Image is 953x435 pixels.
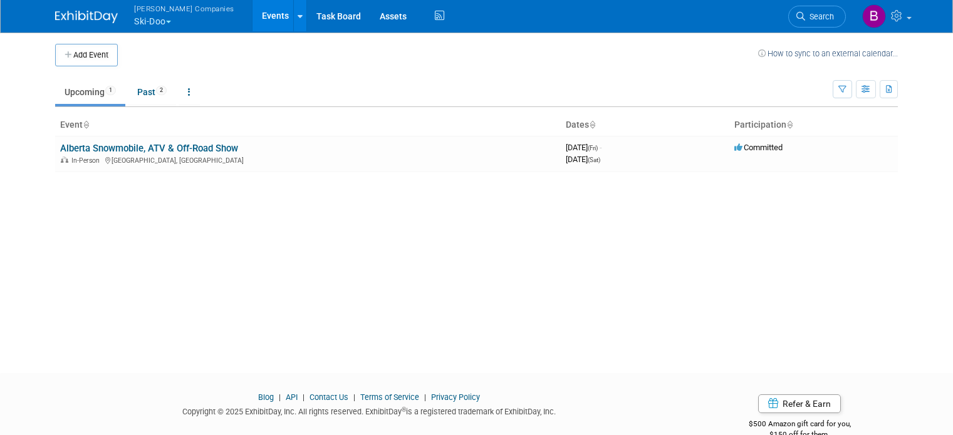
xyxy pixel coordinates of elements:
span: | [299,392,308,402]
span: | [276,392,284,402]
a: Sort by Start Date [589,120,595,130]
span: Search [805,12,834,21]
a: API [286,392,298,402]
a: Search [788,6,846,28]
sup: ® [402,406,406,413]
span: 2 [156,86,167,95]
span: [DATE] [566,155,600,164]
span: (Fri) [588,145,598,151]
a: Terms of Service [360,392,419,402]
a: How to sync to an external calendar... [758,49,898,58]
a: Privacy Policy [431,392,480,402]
a: Upcoming1 [55,80,125,104]
a: Refer & Earn [758,394,841,413]
th: Participation [729,115,898,136]
a: Sort by Event Name [83,120,89,130]
span: Committed [734,143,783,152]
button: Add Event [55,44,118,66]
a: Sort by Participation Type [786,120,793,130]
span: [DATE] [566,143,601,152]
span: [PERSON_NAME] Companies [134,2,234,15]
img: ExhibitDay [55,11,118,23]
a: Contact Us [310,392,348,402]
span: - [600,143,601,152]
div: [GEOGRAPHIC_DATA], [GEOGRAPHIC_DATA] [60,155,556,165]
a: Past2 [128,80,176,104]
span: 1 [105,86,116,95]
span: | [421,392,429,402]
span: In-Person [71,156,103,165]
div: Copyright © 2025 ExhibitDay, Inc. All rights reserved. ExhibitDay is a registered trademark of Ex... [55,403,682,417]
th: Event [55,115,561,136]
span: | [350,392,358,402]
img: Barbara Brzezinska [862,4,886,28]
th: Dates [561,115,729,136]
a: Alberta Snowmobile, ATV & Off-Road Show [60,143,238,154]
img: In-Person Event [61,156,68,163]
span: (Sat) [588,156,600,163]
a: Blog [258,392,274,402]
